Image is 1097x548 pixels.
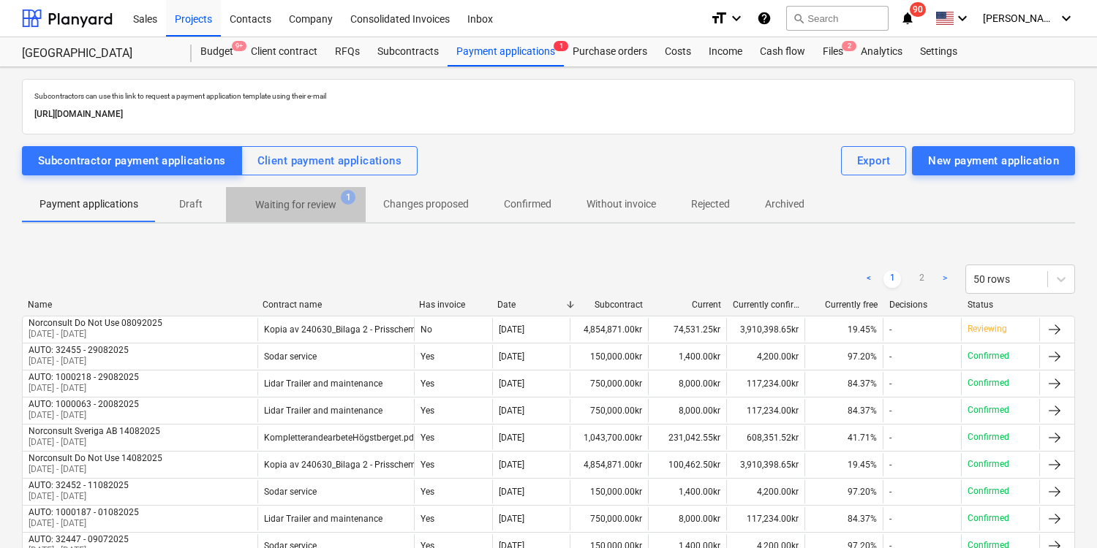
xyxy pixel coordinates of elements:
span: 41.71% [848,433,877,443]
div: Yes [414,399,492,422]
p: [DATE] - [DATE] [29,436,160,449]
div: 608,351.52kr [726,426,804,449]
span: 84.37% [848,406,877,416]
div: Yes [414,426,492,449]
a: Previous page [860,270,878,288]
div: [DATE] [499,433,524,443]
div: [DATE] [499,460,524,470]
div: Sodar service [264,487,317,497]
div: 4,854,871.00kr [570,453,648,476]
div: [DATE] [499,378,524,389]
div: KompletterandearbeteHögstberget.pdf [264,433,417,443]
div: Purchase orders [564,37,656,66]
div: - [889,514,891,524]
div: - [889,460,891,470]
div: No [414,318,492,341]
div: Lidar Trailer and maintenance [264,406,382,416]
p: [DATE] - [DATE] [29,355,129,368]
div: 8,000.00kr [648,399,726,422]
div: 150,000.00kr [570,345,648,368]
div: 8,000.00kr [648,507,726,530]
a: Subcontracts [369,37,448,66]
div: Has invoice [419,300,486,310]
div: - [889,487,891,497]
a: Files2 [814,37,852,66]
div: 1,043,700.00kr [570,426,648,449]
span: 19.45% [848,460,877,470]
p: Confirmed [968,404,1009,416]
div: Kopia av 240630_Bilaga 2 - Prisschema Högstberget.pdf [264,324,488,335]
div: AUTO: 1000218 - 29082025 [29,372,139,382]
a: Budget9+ [192,37,242,66]
div: 750,000.00kr [570,507,648,530]
div: 750,000.00kr [570,399,648,422]
div: 4,854,871.00kr [570,318,648,341]
a: Payment applications1 [448,37,564,66]
div: Subcontract [576,300,643,310]
a: Cash flow [751,37,814,66]
div: Norconsult Do Not Use 14082025 [29,453,162,463]
p: Confirmed [968,485,1009,498]
div: Currently free [811,300,878,310]
div: Norconsult Sveriga AB 14082025 [29,426,160,436]
p: [DATE] - [DATE] [29,409,139,422]
div: Yes [414,480,492,503]
div: - [889,324,891,335]
button: Export [841,146,907,175]
div: Client contract [242,37,326,66]
div: [DATE] [499,406,524,416]
span: 97.20% [848,351,877,362]
div: Name [28,300,251,310]
p: Archived [765,197,804,212]
button: New payment application [912,146,1075,175]
div: Date [497,300,564,310]
p: Confirmed [504,197,551,212]
div: Budget [192,37,242,66]
p: Confirmed [968,431,1009,444]
div: Payment applications [448,37,564,66]
a: Costs [656,37,700,66]
a: Settings [911,37,966,66]
span: 2 [842,41,856,51]
div: Yes [414,345,492,368]
div: [GEOGRAPHIC_DATA] [22,46,174,61]
span: 97.20% [848,487,877,497]
div: AUTO: 1000063 - 20082025 [29,399,139,409]
button: Client payment applications [241,146,418,175]
div: [DATE] [499,514,524,524]
div: Income [700,37,751,66]
div: 117,234.00kr [726,399,804,422]
div: Current [655,300,721,310]
p: Subcontractors can use this link to request a payment application template using their e-mail [34,91,1063,101]
div: Subcontractor payment applications [38,151,226,170]
div: 3,910,398.65kr [726,318,804,341]
div: Lidar Trailer and maintenance [264,514,382,524]
p: Payment applications [39,197,138,212]
div: Decisions [889,300,956,310]
p: Confirmed [968,350,1009,362]
div: 100,462.50kr [648,453,726,476]
div: Yes [414,507,492,530]
p: Rejected [691,197,730,212]
p: [URL][DOMAIN_NAME] [34,107,1063,122]
p: Confirmed [968,458,1009,471]
div: - [889,406,891,416]
div: [DATE] [499,324,524,335]
p: [DATE] - [DATE] [29,328,162,340]
div: 117,234.00kr [726,507,804,530]
div: 3,910,398.65kr [726,453,804,476]
div: [DATE] [499,351,524,362]
div: Yes [414,453,492,476]
p: [DATE] - [DATE] [29,382,139,395]
div: RFQs [326,37,369,66]
div: 74,531.25kr [648,318,726,341]
div: 117,234.00kr [726,372,804,395]
div: Currently confirmed total [733,300,799,310]
div: Client payment applications [257,151,402,170]
div: Files [814,37,852,66]
span: 19.45% [848,324,877,335]
a: Page 2 [913,270,930,288]
div: [DATE] [499,487,524,497]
